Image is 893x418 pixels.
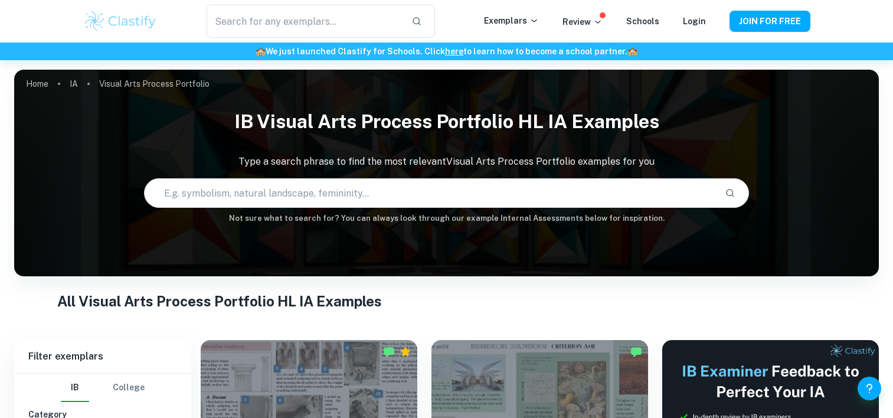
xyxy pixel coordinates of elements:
span: 🏫 [256,47,266,56]
a: here [445,47,463,56]
h6: Filter exemplars [14,340,191,373]
input: Search for any exemplars... [207,5,401,38]
h1: All Visual Arts Process Portfolio HL IA Examples [57,290,836,312]
input: E.g. symbolism, natural landscape, femininity... [145,177,716,210]
p: Type a search phrase to find the most relevant Visual Arts Process Portfolio examples for you [14,155,879,169]
span: 🏫 [627,47,637,56]
button: College [113,374,145,402]
button: Search [720,183,740,203]
a: Login [683,17,706,26]
h6: Not sure what to search for? You can always look through our example Internal Assessments below f... [14,213,879,224]
div: Filter type choice [61,374,145,402]
p: Exemplars [484,14,539,27]
h1: IB Visual Arts Process Portfolio HL IA examples [14,103,879,141]
img: Marked [383,346,395,358]
a: Home [26,76,48,92]
p: Visual Arts Process Portfolio [99,77,210,90]
button: IB [61,374,89,402]
p: Review [562,15,603,28]
h6: We just launched Clastify for Schools. Click to learn how to become a school partner. [2,45,891,58]
img: Marked [630,346,642,358]
div: Premium [400,346,411,358]
a: Schools [626,17,659,26]
button: JOIN FOR FREE [730,11,810,32]
button: Help and Feedback [858,377,881,400]
a: IA [70,76,78,92]
img: Clastify logo [83,9,158,33]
